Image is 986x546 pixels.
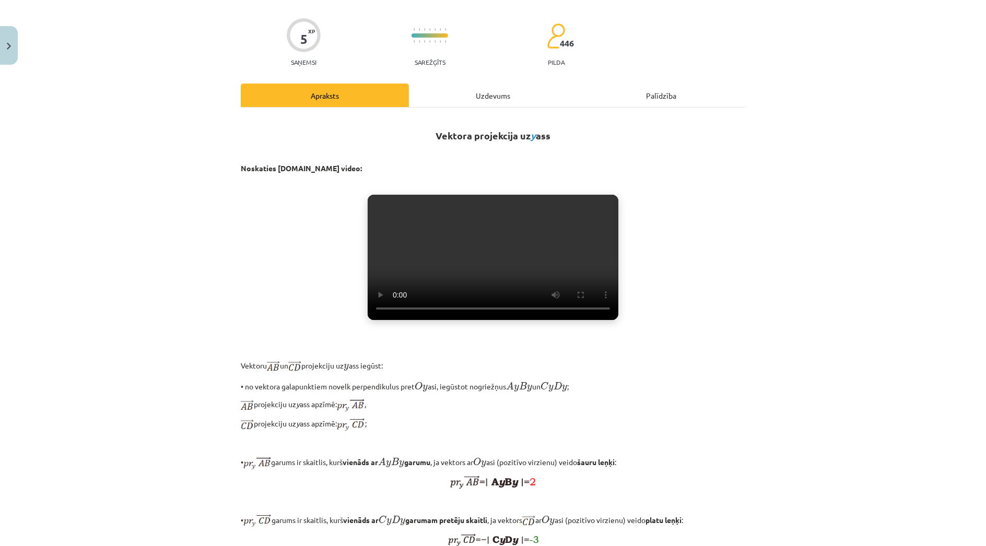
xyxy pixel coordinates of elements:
span: y [400,518,405,525]
b: platu leņķi [645,515,682,525]
img: students-c634bb4e5e11cddfef0936a35e636f08e4e9abd3cc4e673bd6f9a4125e45ecb1.svg [547,23,565,49]
span: D [392,515,400,523]
span: B [519,382,527,389]
span: A [506,382,514,389]
span: C [379,515,386,523]
i: y [296,399,300,409]
span: A [378,457,386,465]
img: icon-short-line-57e1e144782c952c97e751825c79c345078a6d821885a25fce030b3d8c18986b.svg [445,28,446,31]
b: vienāds ar garumam pretēju skaitli [343,515,487,525]
span: O [415,382,422,390]
div: Palīdzība [577,84,745,107]
p: Sarežģīts [415,58,445,66]
img: icon-short-line-57e1e144782c952c97e751825c79c345078a6d821885a25fce030b3d8c18986b.svg [440,28,441,31]
i: y [296,419,300,428]
img: icon-short-line-57e1e144782c952c97e751825c79c345078a6d821885a25fce030b3d8c18986b.svg [435,40,436,43]
b: ass [536,129,550,141]
strong: Noskaties [DOMAIN_NAME] video: [241,163,362,173]
p: Vektoru un projekciju uz ass iegūst: [241,358,745,373]
img: icon-short-line-57e1e144782c952c97e751825c79c345078a6d821885a25fce030b3d8c18986b.svg [424,40,425,43]
p: Saņemsi [287,58,321,66]
p: • garums ir skaitlis, kurš , ja vektors ar asi (pozitīvo virzienu) veido : [241,455,745,470]
span: y [386,460,391,467]
b: Vektora projekcija uz [436,129,531,141]
span: y [514,385,519,391]
img: icon-short-line-57e1e144782c952c97e751825c79c345078a6d821885a25fce030b3d8c18986b.svg [414,28,415,31]
span: y [422,385,428,391]
b: vienāds ar garumu [343,457,430,467]
span: B [391,458,399,465]
p: • garums ir skaitlis, kurš , ja vektors ar asi (pozitīvo virzienu) veido : [241,513,745,528]
img: icon-short-line-57e1e144782c952c97e751825c79c345078a6d821885a25fce030b3d8c18986b.svg [419,28,420,31]
span: y [562,385,567,391]
p: projekciju uz ass apzīmē: , [241,399,745,412]
span: 446 [560,39,574,48]
p: projekciju uz ass apzīmē: ; [241,418,745,431]
span: y [548,385,554,391]
div: Apraksts [241,84,409,107]
span: y [527,385,532,391]
img: icon-short-line-57e1e144782c952c97e751825c79c345078a6d821885a25fce030b3d8c18986b.svg [429,28,430,31]
div: Uzdevums [409,84,577,107]
span: D [554,382,562,389]
span: O [542,515,549,523]
i: y [531,129,536,141]
span: y [549,518,555,525]
span: y [399,460,404,467]
b: šauru leņķi [577,457,615,467]
video: Jūsu pārlūkprogramma neatbalsta video atskaņošanu. [368,195,618,320]
img: icon-short-line-57e1e144782c952c97e751825c79c345078a6d821885a25fce030b3d8c18986b.svg [414,40,415,43]
span: y [386,518,392,525]
span: y [481,460,486,467]
img: icon-short-line-57e1e144782c952c97e751825c79c345078a6d821885a25fce030b3d8c18986b.svg [435,28,436,31]
span: XP [308,28,315,34]
img: icon-close-lesson-0947bae3869378f0d4975bcd49f059093ad1ed9edebbc8119c70593378902aed.svg [7,43,11,50]
span: y [344,364,349,371]
p: pilda [548,58,565,66]
img: icon-short-line-57e1e144782c952c97e751825c79c345078a6d821885a25fce030b3d8c18986b.svg [445,40,446,43]
span: C [541,382,548,390]
span: O [473,458,481,466]
img: icon-short-line-57e1e144782c952c97e751825c79c345078a6d821885a25fce030b3d8c18986b.svg [429,40,430,43]
img: icon-short-line-57e1e144782c952c97e751825c79c345078a6d821885a25fce030b3d8c18986b.svg [424,28,425,31]
p: • no vektora galapunktiem novelk perpendikulus pret asi, iegūstot nogriežņus un ; [241,379,745,392]
div: 5 [300,32,308,46]
img: icon-short-line-57e1e144782c952c97e751825c79c345078a6d821885a25fce030b3d8c18986b.svg [440,40,441,43]
img: icon-short-line-57e1e144782c952c97e751825c79c345078a6d821885a25fce030b3d8c18986b.svg [419,40,420,43]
